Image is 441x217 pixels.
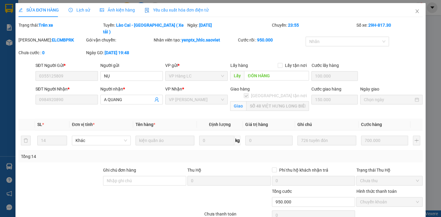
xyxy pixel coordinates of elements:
input: Cước lấy hàng [311,71,358,81]
span: Ảnh kiện hàng [100,8,135,12]
span: Giá trị hàng [245,122,268,127]
b: 0 [42,50,45,55]
span: VP Hàng LC [169,71,224,81]
input: 0 [361,136,408,145]
button: plus [413,136,420,145]
b: Trên xe [38,23,53,28]
span: Đơn vị tính [72,122,95,127]
div: Gói vận chuyển: [86,37,152,43]
input: 0 [245,136,292,145]
div: Số xe: [356,22,423,35]
span: Lấy tận nơi [282,62,309,69]
span: kg [234,136,240,145]
div: [PERSON_NAME]: [18,37,85,43]
div: SĐT Người Nhận [35,86,98,92]
span: SL [37,122,42,127]
span: Giao [230,101,246,111]
input: Cước giao hàng [311,95,358,104]
div: Tổng: 14 [21,153,171,160]
span: Phí thu hộ khách nhận trả [277,167,331,173]
span: user-add [154,97,159,102]
span: Chuyển khoản [360,197,419,206]
span: Tổng cước [272,189,292,194]
th: Ghi chú [295,119,359,130]
b: [DATE] [199,23,212,28]
label: Hình thức thanh toán [356,189,396,194]
span: VP Nhận [165,87,182,91]
span: [GEOGRAPHIC_DATA] tận nơi [249,92,309,99]
b: Lào Cai - [GEOGRAPHIC_DATA] ( Xe tải ) [103,23,183,34]
button: Close [409,3,426,20]
label: Ghi chú đơn hàng [103,168,136,173]
span: close [415,9,419,14]
div: SĐT Người Gửi [35,62,98,69]
span: VP Gia Lâm [169,95,224,104]
span: Lịch sử [68,8,90,12]
span: Thu Hộ [187,168,201,173]
label: Cước lấy hàng [311,63,339,68]
label: Cước giao hàng [311,87,341,91]
b: [DATE] 19:48 [105,50,129,55]
span: Tên hàng [135,122,155,127]
span: Lấy hàng [230,63,248,68]
b: ELCMBPRK [52,38,74,42]
input: Ngày giao [364,96,413,103]
span: Yêu cầu xuất hóa đơn điện tử [145,8,209,12]
div: Người gửi [100,62,163,69]
b: 23:55 [288,23,299,28]
div: Trạng thái: [18,22,102,35]
button: delete [21,136,31,145]
div: Nhân viên tạo: [154,37,237,43]
input: Ghi Chú [297,136,356,145]
input: Ghi chú đơn hàng [103,176,186,186]
span: Định lượng [209,122,230,127]
span: Chưa thu [360,176,419,185]
div: Tuyến: [102,22,187,35]
div: Cước rồi : [238,37,304,43]
span: Giao hàng [230,87,249,91]
span: picture [100,8,104,12]
div: Ngày: [187,22,271,35]
span: Lấy [230,71,244,81]
div: Trạng thái Thu Hộ [356,167,423,173]
div: Ngày GD: [86,49,152,56]
span: Cước hàng [361,122,382,127]
span: clock-circle [68,8,73,12]
input: Dọc đường [244,71,309,81]
div: Chưa cước : [18,49,85,56]
span: SỬA ĐƠN HÀNG [18,8,59,12]
div: Chuyến: [271,22,356,35]
div: Người nhận [100,86,163,92]
input: VD: Bàn, Ghế [135,136,194,145]
input: Giao tận nơi [246,101,309,111]
label: Ngày giao [360,87,379,91]
span: edit [18,8,23,12]
b: yenptx_hhlc.saoviet [182,38,220,42]
div: VP gửi [165,62,228,69]
b: 29H-817.30 [368,23,391,28]
span: Khác [75,136,127,145]
img: icon [145,8,149,13]
b: 950.000 [257,38,272,42]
